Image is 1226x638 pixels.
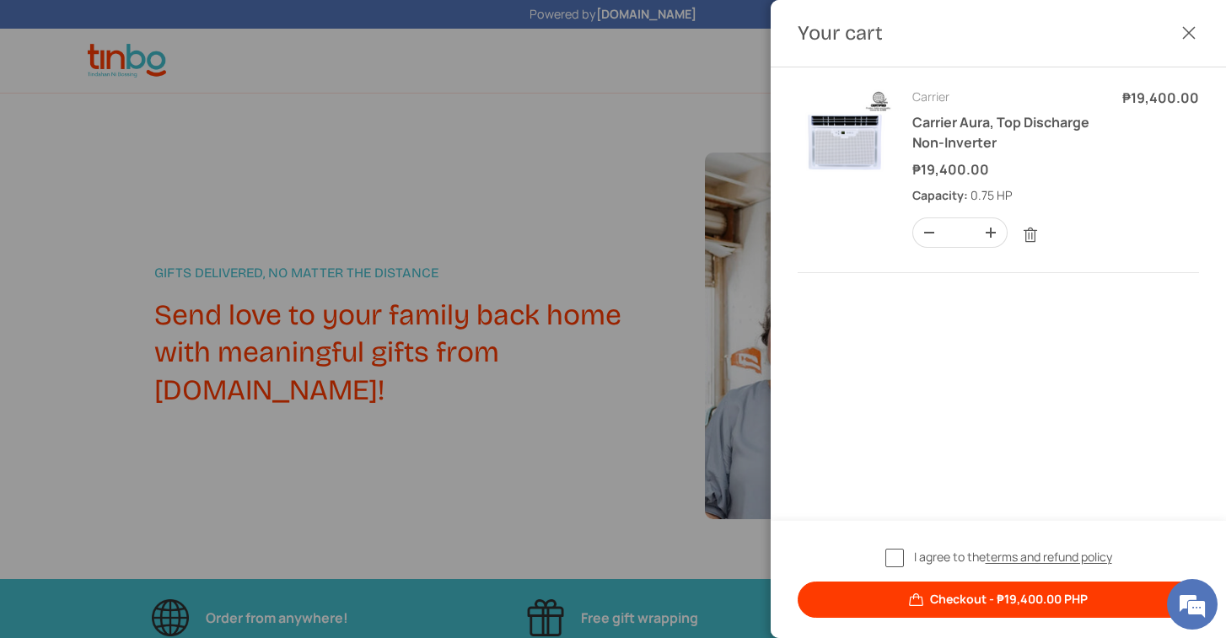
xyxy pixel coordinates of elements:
[945,218,975,247] input: Quantity
[912,160,993,179] strong: ₱19,400.00
[88,94,283,116] div: Chat with us now
[986,549,1112,565] a: terms and refund policy
[8,460,321,519] textarea: Type your message and hit 'Enter'
[912,88,1102,105] div: Carrier
[798,20,883,46] h2: Your cart
[98,212,233,383] span: We're online!
[1122,88,1199,107] strong: ₱19,400.00
[1014,219,1046,251] a: Remove
[277,8,317,49] div: Minimize live chat window
[914,548,1112,566] span: I agree to the
[971,187,1013,203] dd: 0.75 HP
[912,187,968,203] strong: Capacity:
[912,113,1089,152] a: Carrier Aura, Top Discharge Non-Inverter
[798,582,1199,618] button: Checkout - ₱19,400.00 PHP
